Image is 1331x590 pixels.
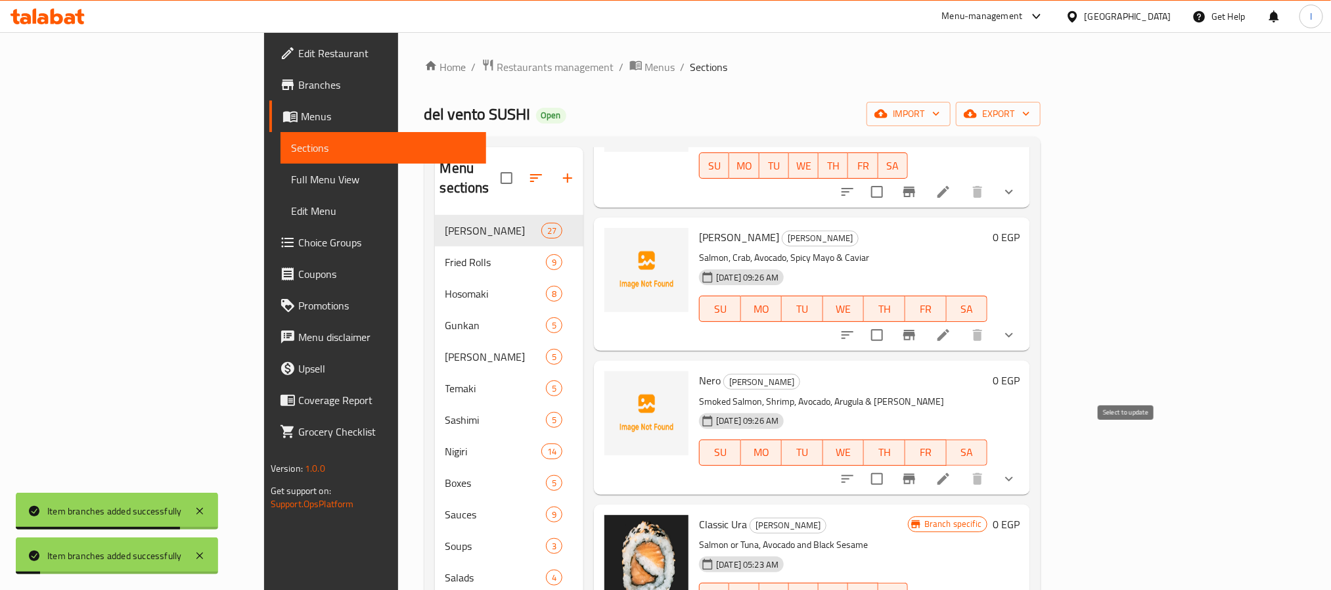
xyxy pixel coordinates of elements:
p: Smoked Salmon, Shrimp, Avocado, Arugula & [PERSON_NAME] [699,394,987,410]
div: Item branches added successfully [47,549,181,563]
span: FR [911,300,941,319]
span: Hosomaki [445,286,547,302]
span: [PERSON_NAME] [750,518,826,533]
span: MO [746,300,777,319]
span: [DATE] 09:26 AM [711,415,784,427]
span: Choice Groups [298,235,476,250]
a: Menus [629,58,675,76]
button: Branch-specific-item [893,463,925,495]
div: Ura maki [750,518,826,533]
span: SA [884,156,903,175]
span: [PERSON_NAME] [699,227,779,247]
button: show more [993,176,1025,208]
span: [PERSON_NAME] [724,374,800,390]
div: items [541,223,562,238]
span: TH [824,156,843,175]
a: Choice Groups [269,227,486,258]
span: MO [746,443,777,462]
h6: 0 EGP [993,371,1020,390]
span: 5 [547,319,562,332]
button: SA [947,296,988,322]
button: sort-choices [832,176,863,208]
span: TH [869,443,900,462]
button: MO [729,152,759,179]
li: / [620,59,624,75]
button: SA [878,152,908,179]
span: Sauces [445,507,547,522]
span: 14 [542,445,562,458]
svg: Show Choices [1001,327,1017,343]
a: Full Menu View [281,164,486,195]
div: items [546,317,562,333]
div: Gunkan [445,317,547,333]
span: Sections [690,59,728,75]
span: 5 [547,477,562,489]
div: Fried Rolls9 [435,246,584,278]
li: / [681,59,685,75]
a: Edit Restaurant [269,37,486,69]
span: SU [705,300,735,319]
button: export [956,102,1041,126]
div: [PERSON_NAME]5 [435,341,584,373]
span: TU [787,443,818,462]
div: Ura maki [445,223,541,238]
div: items [546,538,562,554]
span: 3 [547,540,562,553]
button: TH [819,152,848,179]
span: 5 [547,351,562,363]
span: Classic Ura [699,514,747,534]
span: Full Menu View [291,171,476,187]
span: 4 [547,572,562,584]
div: Sauces9 [435,499,584,530]
span: FR [853,156,872,175]
div: items [546,286,562,302]
span: WE [828,300,859,319]
button: WE [789,152,819,179]
span: Promotions [298,298,476,313]
span: Edit Restaurant [298,45,476,61]
span: I [1310,9,1312,24]
button: sort-choices [832,463,863,495]
span: Nigiri [445,443,541,459]
span: [PERSON_NAME] [445,223,541,238]
button: show more [993,463,1025,495]
span: Menu disclaimer [298,329,476,345]
svg: Show Choices [1001,184,1017,200]
button: sort-choices [832,319,863,351]
button: SU [699,296,740,322]
button: delete [962,463,993,495]
span: 5 [547,382,562,395]
a: Upsell [269,353,486,384]
button: FR [848,152,878,179]
div: Soups3 [435,530,584,562]
span: Menus [645,59,675,75]
p: Salmon or Tuna, Avocado and Black Sesame [699,537,908,553]
button: TH [864,296,905,322]
div: items [541,443,562,459]
div: Gunkan5 [435,309,584,341]
button: Branch-specific-item [893,176,925,208]
span: Coupons [298,266,476,282]
button: SA [947,440,988,466]
button: MO [741,440,782,466]
span: 1.0.0 [305,460,325,477]
span: Sections [291,140,476,156]
img: Goldie [604,228,688,312]
span: [DATE] 05:23 AM [711,558,784,571]
button: Branch-specific-item [893,319,925,351]
a: Grocery Checklist [269,416,486,447]
span: Select all sections [493,164,520,192]
span: [DATE] 09:26 AM [711,271,784,284]
button: TU [782,440,823,466]
a: Coverage Report [269,384,486,416]
a: Restaurants management [482,58,614,76]
a: Promotions [269,290,486,321]
div: items [546,380,562,396]
button: Add section [552,162,583,194]
span: Sashimi [445,412,547,428]
span: Select to update [863,321,891,349]
span: Coverage Report [298,392,476,408]
span: MO [734,156,754,175]
a: Edit Menu [281,195,486,227]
